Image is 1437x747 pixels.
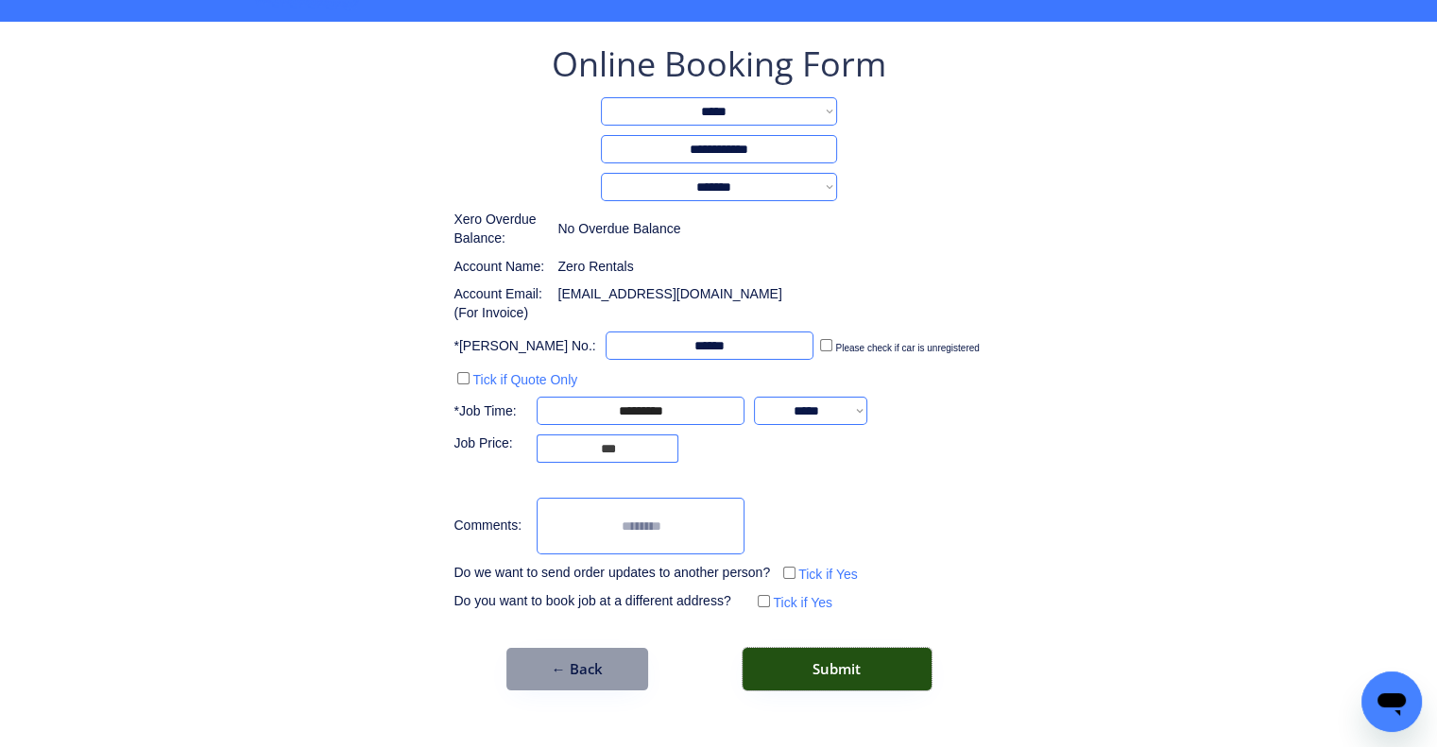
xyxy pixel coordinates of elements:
button: ← Back [506,648,648,690]
label: Please check if car is unregistered [835,343,979,353]
div: Account Name: [453,258,548,277]
div: No Overdue Balance [557,220,680,239]
div: Xero Overdue Balance: [453,211,548,247]
div: Online Booking Form [552,41,886,88]
iframe: Button to launch messaging window [1361,671,1422,732]
label: Tick if Quote Only [472,372,577,387]
div: [EMAIL_ADDRESS][DOMAIN_NAME] [557,285,781,304]
div: Account Email: (For Invoice) [453,285,548,322]
label: Tick if Yes [798,567,858,582]
div: Job Price: [453,434,527,453]
div: *[PERSON_NAME] No.: [453,337,595,356]
div: Do we want to send order updates to another person? [453,564,770,583]
button: Submit [743,648,932,690]
div: *Job Time: [453,402,527,421]
div: Do you want to book job at a different address? [453,592,744,611]
div: Comments: [453,517,527,535]
div: Zero Rentals [557,258,633,277]
label: Tick if Yes [773,595,832,610]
